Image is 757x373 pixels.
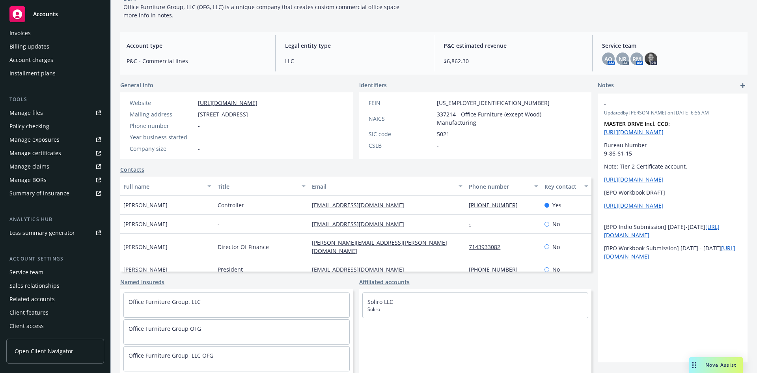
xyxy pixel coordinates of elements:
[312,182,454,191] div: Email
[6,96,104,103] div: Tools
[9,320,44,332] div: Client access
[604,188,741,197] p: [BPO Workbook DRAFT]
[437,99,550,107] span: [US_EMPLOYER_IDENTIFICATION_NUMBER]
[541,177,591,196] button: Key contact
[6,133,104,146] a: Manage exposures
[9,227,75,239] div: Loss summary generator
[127,57,266,65] span: P&C - Commercial lines
[120,165,144,174] a: Contacts
[9,107,43,119] div: Manage files
[285,57,424,65] span: LLC
[369,130,434,138] div: SIC code
[9,279,60,292] div: Sales relationships
[6,3,104,25] a: Accounts
[129,298,201,306] a: Office Furniture Group, LLC
[705,362,736,368] span: Nova Assist
[367,298,393,306] a: Soliro LLC
[123,3,399,19] span: Office Furniture Group, LLC (OFG, LLC) is a unique company that creates custom commercial office ...
[689,357,699,373] div: Drag to move
[120,81,153,89] span: General info
[9,306,48,319] div: Client features
[6,160,104,173] a: Manage claims
[130,99,195,107] div: Website
[632,55,641,63] span: RM
[604,100,721,108] span: -
[604,109,741,116] span: Updated by [PERSON_NAME] on [DATE] 6:56 AM
[6,187,104,200] a: Summary of insurance
[367,306,584,313] span: Soliro
[598,94,748,267] div: -Updatedby [PERSON_NAME] on [DATE] 6:56 AMMASTER DRIVE Incl. CCD: [URL][DOMAIN_NAME]Bureau Number...
[469,243,507,251] a: 7143933082
[738,81,748,90] a: add
[604,176,664,183] a: [URL][DOMAIN_NAME]
[6,54,104,66] a: Account charges
[9,120,49,133] div: Policy checking
[130,144,195,153] div: Company size
[9,54,53,66] div: Account charges
[120,278,164,286] a: Named insureds
[645,52,657,65] img: photo
[6,67,104,80] a: Installment plans
[437,110,582,127] span: 337214 - Office Furniture (except Wood) Manufacturing
[123,220,168,228] span: [PERSON_NAME]
[6,40,104,53] a: Billing updates
[198,110,248,118] span: [STREET_ADDRESS]
[469,182,529,191] div: Phone number
[6,107,104,119] a: Manage files
[466,177,541,196] button: Phone number
[123,243,168,251] span: [PERSON_NAME]
[6,255,104,263] div: Account settings
[604,55,612,63] span: AO
[6,266,104,279] a: Service team
[552,220,560,228] span: No
[469,220,477,228] a: -
[6,120,104,133] a: Policy checking
[218,265,243,274] span: President
[369,114,434,123] div: NAICS
[6,174,104,186] a: Manage BORs
[444,57,583,65] span: $6,862.30
[198,133,200,141] span: -
[129,325,201,332] a: Office Furniture Group OFG
[312,201,410,209] a: [EMAIL_ADDRESS][DOMAIN_NAME]
[369,99,434,107] div: FEIN
[689,357,743,373] button: Nova Assist
[602,41,741,50] span: Service team
[604,128,664,136] a: [URL][DOMAIN_NAME]
[218,182,297,191] div: Title
[6,227,104,239] a: Loss summary generator
[469,266,524,273] a: [PHONE_NUMBER]
[309,177,466,196] button: Email
[123,182,203,191] div: Full name
[9,147,61,159] div: Manage certificates
[123,201,168,209] span: [PERSON_NAME]
[198,99,257,107] a: [URL][DOMAIN_NAME]
[604,141,741,157] p: Bureau Number 9-86-61-15
[9,187,69,200] div: Summary of insurance
[9,293,55,306] div: Related accounts
[604,244,741,261] p: [BPO Workbook Submission] [DATE] - [DATE]
[218,243,269,251] span: Director Of Finance
[123,265,168,274] span: [PERSON_NAME]
[437,130,449,138] span: 5021
[218,220,220,228] span: -
[130,122,195,130] div: Phone number
[130,110,195,118] div: Mailing address
[312,266,410,273] a: [EMAIL_ADDRESS][DOMAIN_NAME]
[552,201,561,209] span: Yes
[6,320,104,332] a: Client access
[285,41,424,50] span: Legal entity type
[604,162,741,171] p: Note: Tier 2 Certificate account.
[359,81,387,89] span: Identifiers
[6,293,104,306] a: Related accounts
[9,160,49,173] div: Manage claims
[552,243,560,251] span: No
[33,11,58,17] span: Accounts
[6,147,104,159] a: Manage certificates
[120,177,214,196] button: Full name
[369,141,434,150] div: CSLB
[604,202,664,209] a: [URL][DOMAIN_NAME]
[218,201,244,209] span: Controller
[198,122,200,130] span: -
